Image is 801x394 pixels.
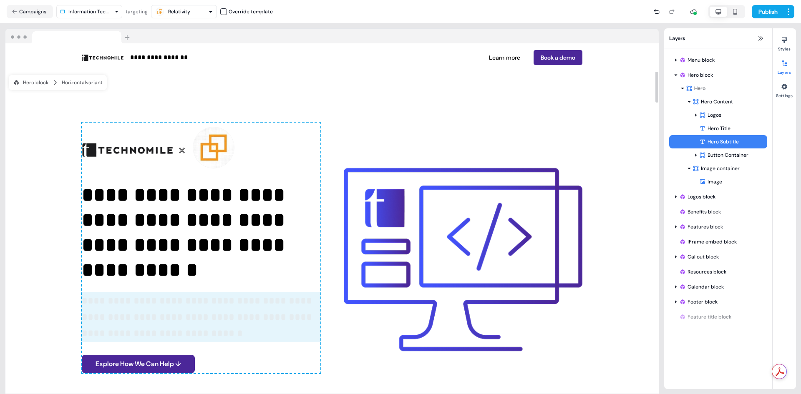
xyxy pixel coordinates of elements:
div: targeting [126,8,148,16]
div: Benefits block [679,208,764,216]
div: Footer block [679,298,764,306]
div: Image containerImage [669,162,767,188]
button: Campaigns [7,5,53,18]
div: Logos block [679,193,764,201]
div: Button Container [669,148,767,162]
div: Learn moreBook a demo [335,50,582,65]
button: Publish [752,5,783,18]
button: Book a demo [534,50,582,65]
div: Logos [699,111,764,119]
div: Feature title block [679,313,767,321]
div: Button Container [699,151,764,159]
button: Learn more [482,50,527,65]
div: Relativity [168,8,190,16]
div: Calendar block [669,280,767,294]
div: Resources block [669,265,767,279]
div: Layers [664,28,772,48]
div: Hero Title [669,122,767,135]
div: Override template [229,8,273,16]
div: Menu block [679,56,764,64]
button: Explore How We Can Help ↓ [82,355,195,373]
img: Browser topbar [5,29,133,44]
div: Image [82,123,320,173]
div: Logos [669,108,767,122]
div: Hero ContentLogosHero TitleHero SubtitleButton Container [669,95,767,162]
div: Footer block [669,295,767,309]
div: Features block [679,223,764,231]
div: Horizontal variant [62,78,103,87]
div: Calendar block [679,283,764,291]
div: Hero Content [693,98,764,106]
img: Image [344,128,582,391]
div: Information Technology [68,8,111,16]
button: Styles [773,33,796,52]
button: Relativity [151,5,217,18]
div: Feature title block [669,310,767,324]
img: Image [82,55,123,61]
div: Hero Subtitle [699,138,767,146]
div: IFrame embed block [679,238,764,246]
div: Hero block [13,78,48,87]
button: Settings [773,80,796,98]
button: Layers [773,57,796,75]
div: Image container [693,164,764,173]
div: Hero Title [699,124,767,133]
div: Features block [669,220,767,233]
div: Hero [686,84,764,93]
div: Resources block [679,268,764,276]
div: Hero block [679,71,764,79]
div: Logos block [669,190,767,203]
img: Image [82,123,186,173]
div: Image [344,105,582,391]
div: Hero blockHeroHero ContentLogosHero TitleHero SubtitleButton ContainerImage containerImage [669,68,767,188]
div: Hero Subtitle [669,135,767,148]
div: HeroHero ContentLogosHero TitleHero SubtitleButton ContainerImage containerImage [669,82,767,188]
div: Image [669,175,767,188]
div: Callout block [679,253,764,261]
div: Callout block [669,250,767,264]
div: Image [699,178,767,186]
div: Explore How We Can Help ↓ [82,355,320,373]
div: Menu block [669,53,767,67]
div: Benefits block [669,205,767,218]
div: IFrame embed block [669,235,767,248]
